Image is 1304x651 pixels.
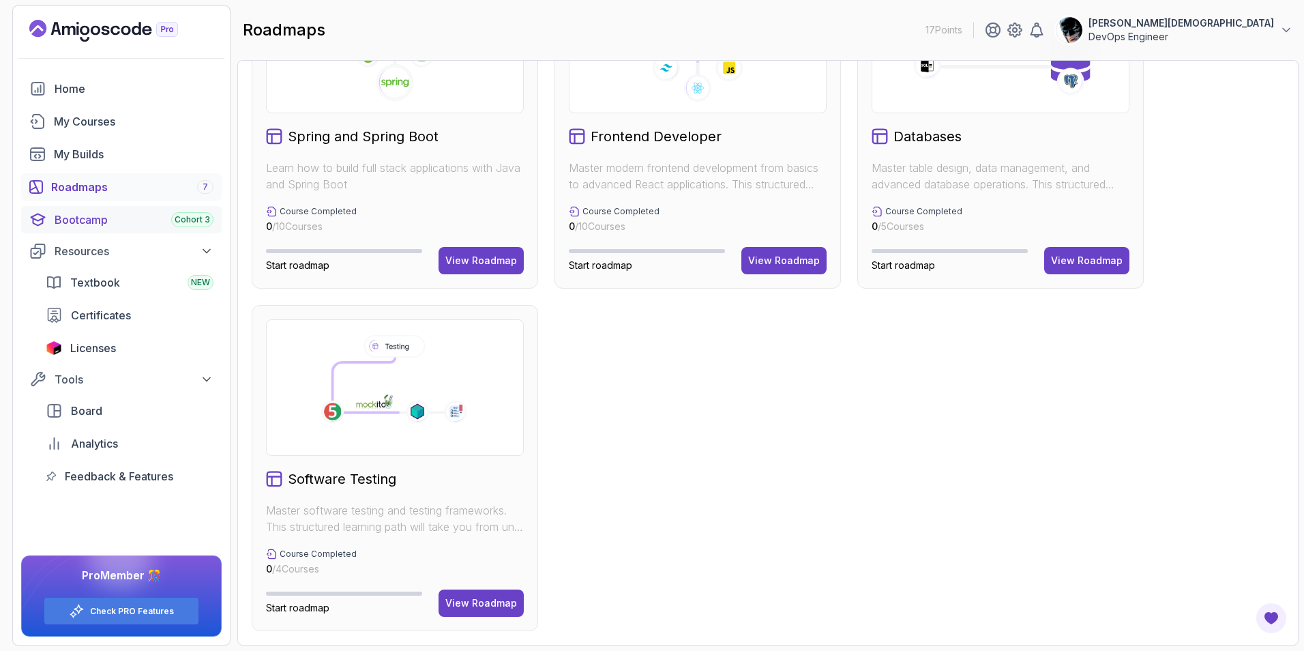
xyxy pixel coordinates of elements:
[54,113,213,130] div: My Courses
[51,179,213,195] div: Roadmaps
[591,127,722,146] h2: Frontend Developer
[46,341,62,355] img: jetbrains icon
[1044,247,1129,274] button: View Roadmap
[266,259,329,271] span: Start roadmap
[21,141,222,168] a: builds
[29,20,209,42] a: Landing page
[54,146,213,162] div: My Builds
[38,269,222,296] a: textbook
[1051,254,1123,267] div: View Roadmap
[872,220,962,233] p: / 5 Courses
[288,469,396,489] h2: Software Testing
[445,254,517,267] div: View Roadmap
[741,247,827,274] button: View Roadmap
[65,468,173,484] span: Feedback & Features
[445,596,517,610] div: View Roadmap
[893,127,962,146] h2: Databases
[55,81,213,97] div: Home
[280,206,357,217] p: Course Completed
[569,259,632,271] span: Start roadmap
[203,182,208,192] span: 7
[266,602,329,613] span: Start roadmap
[71,435,118,452] span: Analytics
[55,243,213,259] div: Resources
[1088,16,1274,30] p: [PERSON_NAME][DEMOGRAPHIC_DATA]
[38,397,222,424] a: board
[44,597,199,625] button: Check PRO Features
[1056,16,1293,44] button: user profile image[PERSON_NAME][DEMOGRAPHIC_DATA]DevOps Engineer
[266,563,272,575] span: 0
[748,254,820,267] div: View Roadmap
[266,562,357,576] p: / 4 Courses
[243,19,325,41] h2: roadmaps
[38,334,222,362] a: licenses
[885,206,962,217] p: Course Completed
[266,502,524,535] p: Master software testing and testing frameworks. This structured learning path will take you from ...
[21,108,222,135] a: courses
[569,220,660,233] p: / 10 Courses
[21,206,222,233] a: bootcamp
[872,220,878,232] span: 0
[872,259,935,271] span: Start roadmap
[1255,602,1288,635] button: Open Feedback Button
[21,367,222,392] button: Tools
[191,277,210,288] span: NEW
[569,220,575,232] span: 0
[21,239,222,263] button: Resources
[1088,30,1274,44] p: DevOps Engineer
[925,23,962,37] p: 17 Points
[55,212,213,228] div: Bootcamp
[872,160,1129,192] p: Master table design, data management, and advanced database operations. This structured learning ...
[90,606,174,617] a: Check PRO Features
[38,302,222,329] a: certificates
[38,430,222,457] a: analytics
[266,160,524,192] p: Learn how to build full stack applications with Java and Spring Boot
[266,220,357,233] p: / 10 Courses
[21,173,222,201] a: roadmaps
[288,127,439,146] h2: Spring and Spring Boot
[175,214,210,225] span: Cohort 3
[71,307,131,323] span: Certificates
[266,220,272,232] span: 0
[70,340,116,356] span: Licenses
[569,160,827,192] p: Master modern frontend development from basics to advanced React applications. This structured le...
[55,371,213,388] div: Tools
[439,590,524,617] button: View Roadmap
[21,75,222,102] a: home
[582,206,660,217] p: Course Completed
[280,549,357,560] p: Course Completed
[439,247,524,274] button: View Roadmap
[38,463,222,490] a: feedback
[71,403,102,419] span: Board
[70,274,120,291] span: Textbook
[1056,17,1082,43] img: user profile image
